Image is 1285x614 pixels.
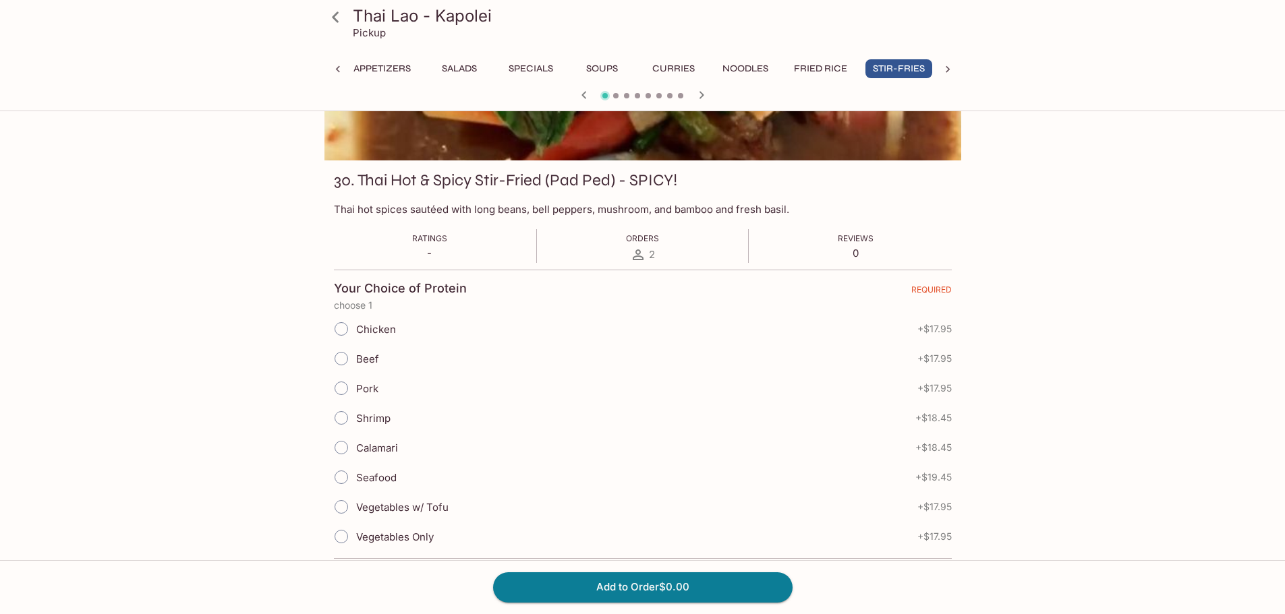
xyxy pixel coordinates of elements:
button: Add to Order$0.00 [493,572,793,602]
span: + $17.95 [917,531,952,542]
span: Orders [626,233,659,243]
p: - [412,247,447,259]
span: Pork [356,382,378,395]
span: Vegetables w/ Tofu [356,501,449,514]
span: + $17.95 [917,324,952,334]
button: Salads [429,59,490,78]
h3: 30. Thai Hot & Spicy Stir-Fried (Pad Ped) - SPICY! [334,170,677,191]
button: Specials [501,59,561,78]
button: Soups [572,59,633,78]
span: Beef [356,352,379,365]
span: 2 [649,248,655,261]
button: Stir-Fries [865,59,932,78]
span: Seafood [356,471,397,484]
span: Shrimp [356,412,391,425]
span: + $17.95 [917,501,952,512]
button: Noodles [715,59,776,78]
button: Fried Rice [787,59,855,78]
span: + $17.95 [917,383,952,394]
button: Appetizers [346,59,418,78]
p: 0 [838,247,874,259]
span: REQUIRED [911,284,952,300]
p: choose 1 [334,300,952,311]
span: Ratings [412,233,447,243]
span: Calamari [356,441,398,454]
span: Chicken [356,323,396,336]
span: Reviews [838,233,874,243]
span: Vegetables Only [356,530,434,543]
span: + $18.45 [915,442,952,453]
p: Thai hot spices sautéed with long beans, bell peppers, mushroom, and bamboo and fresh basil. [334,203,952,216]
span: + $19.45 [915,472,952,483]
p: Pickup [353,26,386,39]
button: Curries [644,59,704,78]
span: + $17.95 [917,353,952,364]
h4: Your Choice of Protein [334,281,467,296]
span: + $18.45 [915,412,952,423]
h3: Thai Lao - Kapolei [353,5,956,26]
